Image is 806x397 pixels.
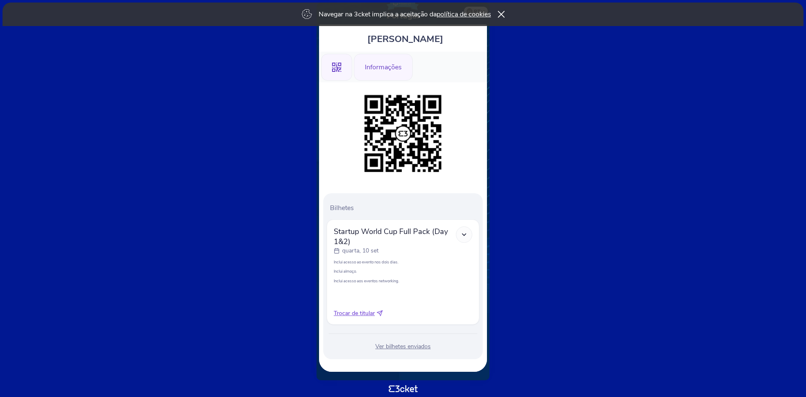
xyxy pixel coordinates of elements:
span: Startup World Cup Full Pack (Day 1&2) [334,226,456,247]
p: Inclui acesso ao evento nos dois dias. [334,259,472,265]
div: Ver bilhetes enviados [327,342,479,351]
p: Bilhetes [330,203,479,213]
p: Inclui acesso aos eventos networking. [334,278,472,284]
a: Informações [354,62,413,71]
span: [PERSON_NAME] [367,33,443,45]
a: política de cookies [437,10,491,19]
span: Trocar de titular [334,309,375,318]
p: Inclui almoço. [334,268,472,274]
img: 8abcc5a833f34eecb67aa54845480308.png [360,91,446,176]
p: Navegar na 3cket implica a aceitação da [319,10,491,19]
p: quarta, 10 set [342,247,379,255]
div: Informações [354,54,413,81]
